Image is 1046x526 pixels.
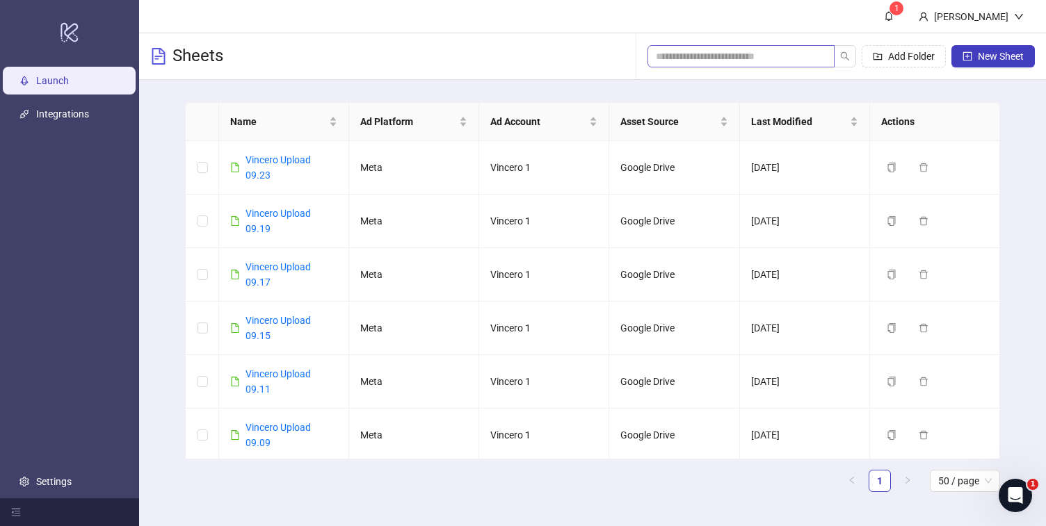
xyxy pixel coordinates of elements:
[479,195,609,248] td: Vincero 1
[740,248,870,302] td: [DATE]
[963,51,972,61] span: plus-square
[888,51,935,62] span: Add Folder
[490,114,586,129] span: Ad Account
[740,302,870,355] td: [DATE]
[230,430,240,440] span: file
[930,470,1000,492] div: Page Size
[479,409,609,462] td: Vincero 1
[887,430,896,440] span: copy
[349,103,479,141] th: Ad Platform
[848,476,856,484] span: left
[840,51,850,61] span: search
[919,430,928,440] span: delete
[479,302,609,355] td: Vincero 1
[919,163,928,172] span: delete
[951,45,1035,67] button: New Sheet
[479,141,609,195] td: Vincero 1
[887,216,896,226] span: copy
[887,270,896,279] span: copy
[479,103,609,141] th: Ad Account
[246,422,311,448] a: Vincero Upload 09.09
[896,470,919,492] button: right
[219,103,349,141] th: Name
[1027,479,1038,490] span: 1
[36,476,72,487] a: Settings
[894,3,899,13] span: 1
[870,103,1000,141] th: Actions
[609,141,739,195] td: Google Drive
[349,195,479,248] td: Meta
[740,409,870,462] td: [DATE]
[896,470,919,492] li: Next Page
[928,9,1014,24] div: [PERSON_NAME]
[903,476,912,484] span: right
[919,377,928,386] span: delete
[887,377,896,386] span: copy
[841,470,863,492] li: Previous Page
[609,195,739,248] td: Google Drive
[740,141,870,195] td: [DATE]
[620,114,716,129] span: Asset Source
[751,114,847,129] span: Last Modified
[349,355,479,409] td: Meta
[11,507,21,517] span: menu-fold
[890,1,903,15] sup: 1
[230,216,240,226] span: file
[349,302,479,355] td: Meta
[884,11,894,21] span: bell
[919,216,928,226] span: delete
[609,302,739,355] td: Google Drive
[479,355,609,409] td: Vincero 1
[246,261,311,288] a: Vincero Upload 09.17
[869,470,890,491] a: 1
[349,409,479,462] td: Meta
[246,154,311,181] a: Vincero Upload 09.23
[978,51,1024,62] span: New Sheet
[887,163,896,172] span: copy
[230,163,240,172] span: file
[230,377,240,386] span: file
[349,141,479,195] td: Meta
[999,479,1032,512] iframe: Intercom live chat
[246,368,311,395] a: Vincero Upload 09.11
[172,45,223,67] h3: Sheets
[740,195,870,248] td: [DATE]
[479,248,609,302] td: Vincero 1
[230,270,240,279] span: file
[36,109,89,120] a: Integrations
[919,12,928,22] span: user
[609,355,739,409] td: Google Drive
[873,51,883,61] span: folder-add
[841,470,863,492] button: left
[150,48,167,65] span: file-text
[919,323,928,333] span: delete
[740,355,870,409] td: [DATE]
[230,114,326,129] span: Name
[1014,12,1024,22] span: down
[609,409,739,462] td: Google Drive
[246,208,311,234] a: Vincero Upload 09.19
[887,323,896,333] span: copy
[246,315,311,341] a: Vincero Upload 09.15
[740,103,870,141] th: Last Modified
[869,470,891,492] li: 1
[609,248,739,302] td: Google Drive
[230,323,240,333] span: file
[938,470,992,491] span: 50 / page
[349,248,479,302] td: Meta
[609,103,739,141] th: Asset Source
[36,76,69,87] a: Launch
[919,270,928,279] span: delete
[360,114,456,129] span: Ad Platform
[862,45,946,67] button: Add Folder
